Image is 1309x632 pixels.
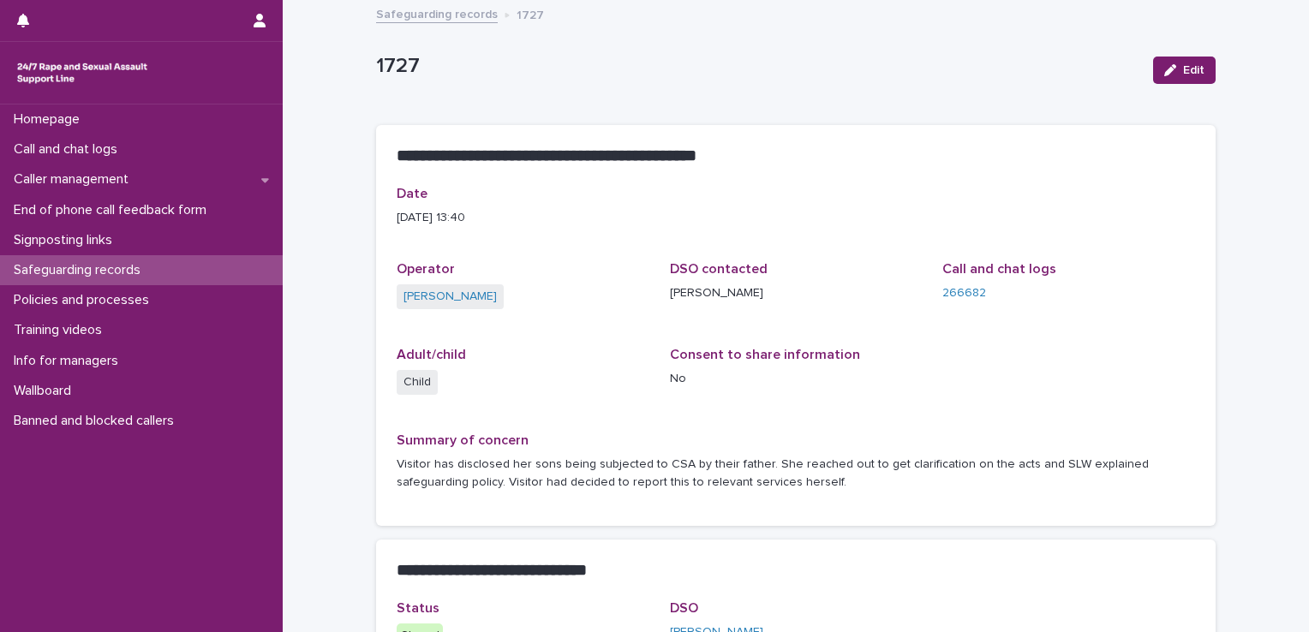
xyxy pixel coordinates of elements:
a: 266682 [942,284,986,302]
span: DSO contacted [670,262,768,276]
span: Summary of concern [397,433,529,447]
button: Edit [1153,57,1216,84]
p: Call and chat logs [7,141,131,158]
span: Edit [1183,64,1204,76]
p: Info for managers [7,353,132,369]
p: Visitor has disclosed her sons being subjected to CSA by their father. She reached out to get cla... [397,456,1195,492]
p: [PERSON_NAME] [670,284,923,302]
span: Child [397,370,438,395]
span: Adult/child [397,348,466,361]
p: Banned and blocked callers [7,413,188,429]
span: DSO [670,601,698,615]
img: rhQMoQhaT3yELyF149Cw [14,56,151,90]
span: Date [397,187,427,200]
p: [DATE] 13:40 [397,209,1195,227]
p: Policies and processes [7,292,163,308]
p: Signposting links [7,232,126,248]
p: Wallboard [7,383,85,399]
p: Training videos [7,322,116,338]
a: [PERSON_NAME] [403,288,497,306]
p: Caller management [7,171,142,188]
span: Status [397,601,439,615]
p: 1727 [376,54,1139,79]
p: Homepage [7,111,93,128]
p: 1727 [517,4,544,23]
p: No [670,370,923,388]
p: End of phone call feedback form [7,202,220,218]
span: Consent to share information [670,348,860,361]
span: Operator [397,262,455,276]
span: Call and chat logs [942,262,1056,276]
a: Safeguarding records [376,3,498,23]
p: Safeguarding records [7,262,154,278]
